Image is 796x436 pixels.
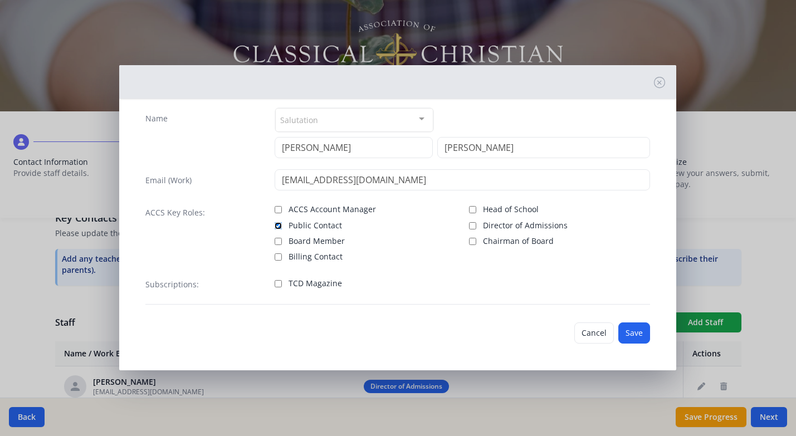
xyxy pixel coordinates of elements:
[145,113,168,124] label: Name
[469,238,476,245] input: Chairman of Board
[275,169,651,190] input: contact@site.com
[275,253,282,261] input: Billing Contact
[280,113,318,126] span: Salutation
[483,204,539,215] span: Head of School
[289,236,345,247] span: Board Member
[275,206,282,213] input: ACCS Account Manager
[469,222,476,229] input: Director of Admissions
[574,322,614,344] button: Cancel
[145,279,199,290] label: Subscriptions:
[437,137,650,158] input: Last Name
[289,251,343,262] span: Billing Contact
[275,222,282,229] input: Public Contact
[289,204,376,215] span: ACCS Account Manager
[145,207,205,218] label: ACCS Key Roles:
[289,220,342,231] span: Public Contact
[275,238,282,245] input: Board Member
[275,137,433,158] input: First Name
[618,322,650,344] button: Save
[483,220,568,231] span: Director of Admissions
[469,206,476,213] input: Head of School
[483,236,554,247] span: Chairman of Board
[145,175,192,186] label: Email (Work)
[275,280,282,287] input: TCD Magazine
[289,278,342,289] span: TCD Magazine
